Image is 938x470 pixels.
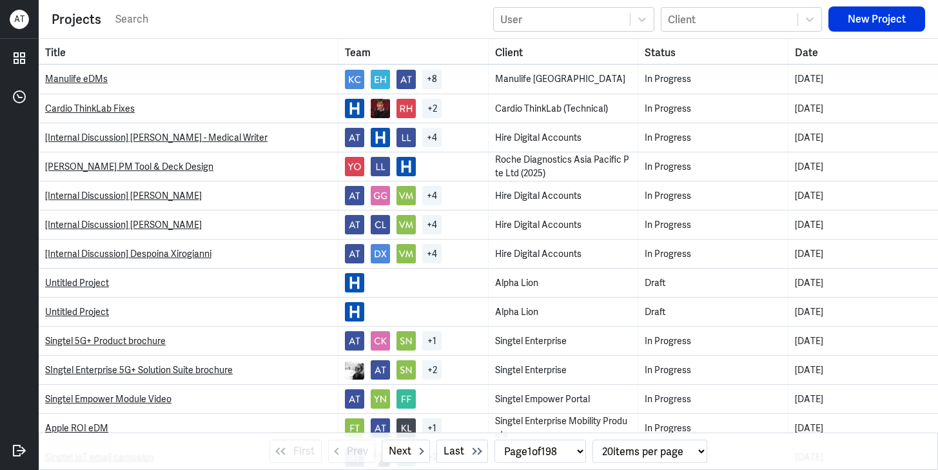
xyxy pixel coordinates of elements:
img: avatar.jpg [396,186,416,205]
div: + 1 [422,418,442,438]
div: [DATE] [795,218,932,232]
td: Title [39,414,338,442]
img: avatar.jpg [396,128,416,147]
img: avatar.jpg [371,186,390,205]
img: avatar.jpg [371,418,390,438]
td: Status [638,356,788,384]
td: Title [39,356,338,384]
img: avatar.jpg [371,331,390,351]
div: In Progress [645,189,781,203]
div: Alpha Lion [495,305,632,319]
td: Team [338,65,489,94]
div: Hire Digital Accounts [495,131,632,145]
img: download.jpg [345,360,364,380]
img: avatar.jpg [345,128,364,147]
div: Manulife [GEOGRAPHIC_DATA] [495,72,632,86]
div: In Progress [645,422,781,435]
div: In Progress [645,102,781,116]
th: Toggle SortBy [638,39,788,64]
div: User [500,12,522,26]
td: Title [39,240,338,268]
button: Prev [328,440,375,463]
div: [DATE] [795,102,932,116]
div: Alpha Lion [495,276,632,290]
td: Status [638,269,788,297]
td: Title [39,210,338,239]
td: Title [39,94,338,123]
div: In Progress [645,247,781,261]
td: Status [638,414,788,442]
td: Status [638,327,788,355]
div: [DATE] [795,247,932,261]
td: Client [489,210,639,239]
img: avatar.jpg [371,389,390,409]
td: Team [338,181,489,210]
td: Status [638,65,788,94]
img: avatar.jpg [371,215,390,234]
img: avatar.jpg [396,331,416,351]
div: [DATE] [795,305,932,319]
td: Title [39,123,338,152]
button: First [269,440,322,463]
td: Client [489,269,639,297]
img: avatar.jpg [345,157,364,176]
div: In Progress [645,131,781,145]
div: In Progress [645,393,781,406]
a: Untitled Project [45,306,109,318]
div: [DATE] [795,276,932,290]
div: [DATE] [795,189,932,203]
img: avatar.jpg [345,389,364,409]
div: + 4 [422,244,442,263]
div: Hire Digital Accounts [495,189,632,203]
div: Roche Diagnostics Asia Pacific Pte Ltd (2025) [495,153,632,180]
a: Manulife eDMs [45,73,108,85]
div: + 2 [422,360,442,380]
div: Hire Digital Accounts [495,247,632,261]
img: avatar.jpg [345,215,364,234]
button: Next [382,440,430,463]
div: Singtel Enterprise [495,334,632,348]
td: Team [338,298,489,326]
td: Client [489,65,639,94]
img: avatar.jpg [371,157,390,176]
td: Status [638,181,788,210]
img: favicon-256x256.jpg [371,128,390,147]
td: Status [638,94,788,123]
img: avatar.jpg [345,244,364,263]
div: A T [10,10,29,29]
td: Client [489,298,639,326]
span: First [293,444,315,459]
div: + 8 [422,70,442,89]
td: Title [39,327,338,355]
td: Team [338,385,489,413]
div: In Progress [645,334,781,348]
img: avatar.jpg [371,360,390,380]
div: Client [668,12,696,26]
div: [DATE] [795,72,932,86]
img: avatar.jpg [345,331,364,351]
a: [Internal Discussion] [PERSON_NAME] - Medical Writer [45,132,268,143]
div: [DATE] [795,131,932,145]
td: Status [638,123,788,152]
td: Client [489,414,639,442]
div: Draft [645,276,781,290]
div: Singtel Empower Portal [495,393,632,406]
a: [Internal Discussion] Despoina Xirogianni [45,248,211,260]
td: Status [638,298,788,326]
td: Title [39,298,338,326]
a: SIngtel Enterprise 5G+ Solution Suite brochure [45,364,233,376]
img: favicon-256x256.jpg [345,273,364,292]
td: Team [338,356,489,384]
div: [DATE] [795,160,932,174]
td: Client [489,181,639,210]
a: Apple ROI eDM [45,422,108,434]
a: [Internal Discussion] [PERSON_NAME] [45,190,202,201]
img: avatar.jpg [371,244,390,263]
img: avatar.jpg [345,418,364,438]
a: [Internal Discussion] [PERSON_NAME] [45,219,202,230]
input: Search [114,10,487,29]
div: In Progress [645,72,781,86]
div: In Progress [645,218,781,232]
img: avatar.jpg [396,360,416,380]
td: Team [338,327,489,355]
